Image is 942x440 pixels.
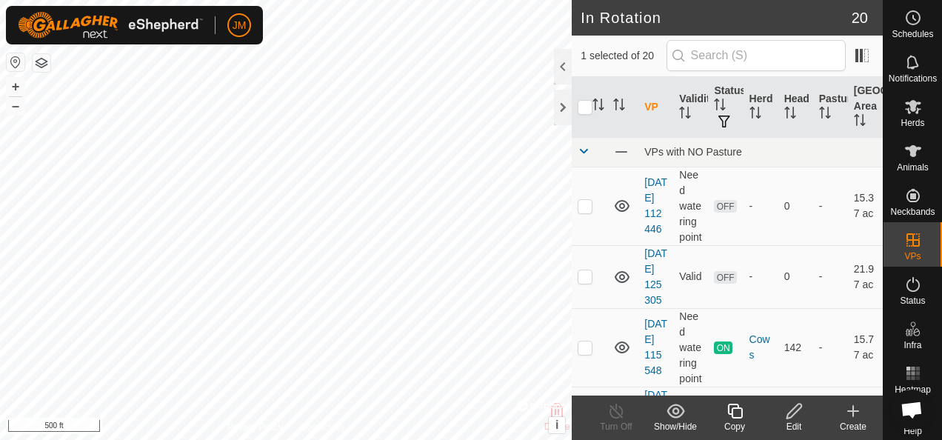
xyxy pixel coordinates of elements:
[901,119,924,127] span: Herds
[233,18,247,33] span: JM
[592,101,604,113] p-sorticon: Activate to sort
[813,245,848,308] td: -
[848,77,883,138] th: [GEOGRAPHIC_DATA] Area
[549,417,565,433] button: i
[778,245,813,308] td: 0
[708,77,743,138] th: Status
[848,167,883,245] td: 15.37 ac
[714,341,732,354] span: ON
[714,101,726,113] p-sorticon: Activate to sort
[749,269,772,284] div: -
[644,146,877,158] div: VPs with NO Pasture
[714,271,736,284] span: OFF
[784,109,796,121] p-sorticon: Activate to sort
[679,109,691,121] p-sorticon: Activate to sort
[903,341,921,350] span: Infra
[890,207,935,216] span: Neckbands
[555,419,558,431] span: i
[644,247,667,306] a: [DATE] 125305
[644,318,667,376] a: [DATE] 115548
[33,54,50,72] button: Map Layers
[744,77,778,138] th: Herd
[673,167,708,245] td: Need watering point
[813,308,848,387] td: -
[900,296,925,305] span: Status
[852,7,868,29] span: 20
[301,421,344,434] a: Contact Us
[778,308,813,387] td: 142
[673,308,708,387] td: Need watering point
[7,78,24,96] button: +
[7,97,24,115] button: –
[673,245,708,308] td: Valid
[646,420,705,433] div: Show/Hide
[749,332,772,363] div: Cows
[897,163,929,172] span: Animals
[824,420,883,433] div: Create
[854,116,866,128] p-sorticon: Activate to sort
[613,101,625,113] p-sorticon: Activate to sort
[667,40,846,71] input: Search (S)
[587,420,646,433] div: Turn Off
[581,48,666,64] span: 1 selected of 20
[892,30,933,39] span: Schedules
[7,53,24,71] button: Reset Map
[749,109,761,121] p-sorticon: Activate to sort
[714,200,736,213] span: OFF
[581,9,852,27] h2: In Rotation
[848,245,883,308] td: 21.97 ac
[227,421,283,434] a: Privacy Policy
[892,390,932,430] div: Open chat
[749,199,772,214] div: -
[778,167,813,245] td: 0
[18,12,203,39] img: Gallagher Logo
[903,427,922,436] span: Help
[895,385,931,394] span: Heatmap
[813,167,848,245] td: -
[819,109,831,121] p-sorticon: Activate to sort
[813,77,848,138] th: Pasture
[848,308,883,387] td: 15.77 ac
[638,77,673,138] th: VP
[673,77,708,138] th: Validity
[889,74,937,83] span: Notifications
[778,77,813,138] th: Head
[705,420,764,433] div: Copy
[904,252,921,261] span: VPs
[644,176,667,235] a: [DATE] 112446
[764,420,824,433] div: Edit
